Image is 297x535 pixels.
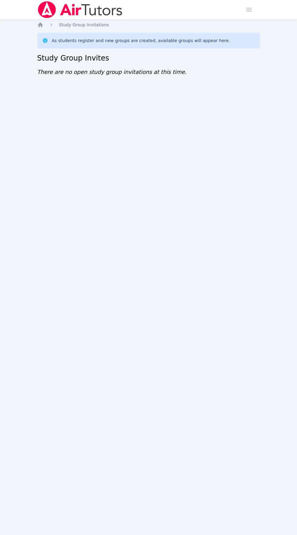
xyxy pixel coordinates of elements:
[37,53,260,63] h2: Study Group Invites
[37,22,260,28] nav: Breadcrumb
[37,69,187,75] span: There are no open study group invitations at this time.
[52,38,230,44] div: As students register and new groups are created, available groups will appear here.
[59,22,109,28] a: Study Group Invitations
[59,22,109,27] span: Study Group Invitations
[37,1,123,18] img: Air Tutors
